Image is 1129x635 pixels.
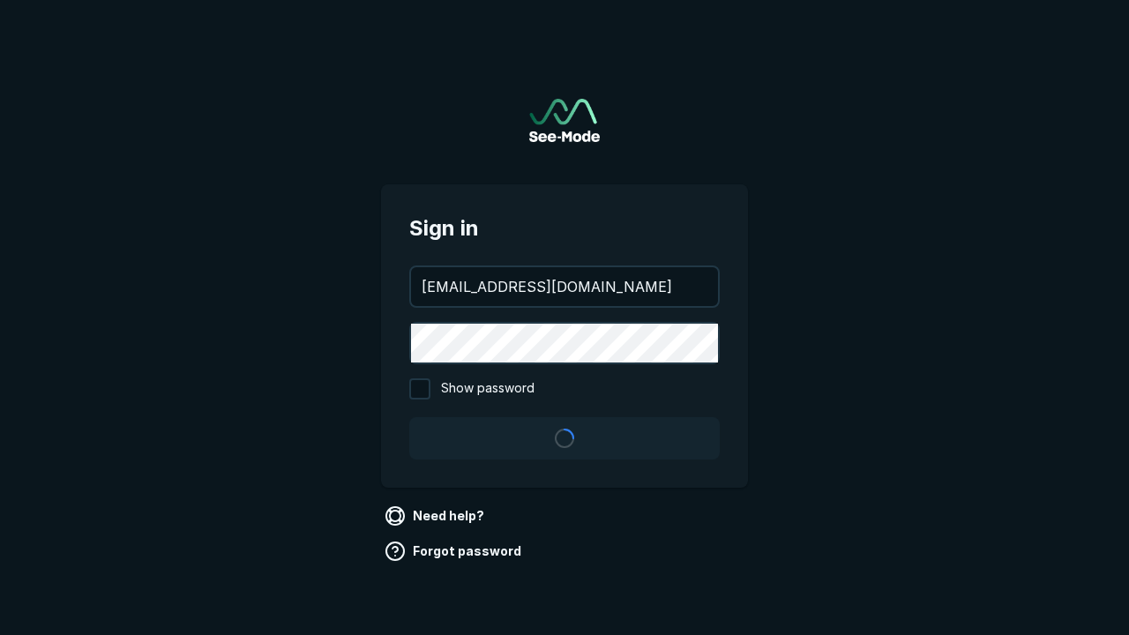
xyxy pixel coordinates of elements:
a: Forgot password [381,537,528,565]
a: Go to sign in [529,99,600,142]
input: your@email.com [411,267,718,306]
a: Need help? [381,502,491,530]
span: Show password [441,378,535,400]
img: See-Mode Logo [529,99,600,142]
span: Sign in [409,213,720,244]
